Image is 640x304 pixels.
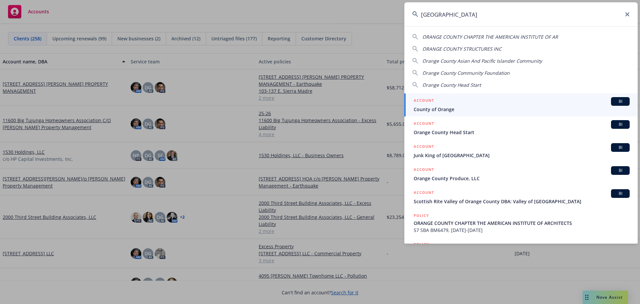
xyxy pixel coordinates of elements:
h5: POLICY [414,241,429,248]
a: POLICYORANGE COUNTY CHAPTER THE AMERICAN INSTITUTE OF ARCHITECTS57 SBA BM6479, [DATE]-[DATE] [404,209,638,237]
a: ACCOUNTBIOrange County Produce, LLC [404,163,638,186]
span: Orange County Head Start [422,82,481,88]
span: Scottish Rite Valley of Orange County DBA: Valley of [GEOGRAPHIC_DATA] [414,198,630,205]
span: Orange County Asian And Pacific Islander Community [422,58,542,64]
h5: ACCOUNT [414,97,434,105]
span: BI [614,168,627,174]
a: ACCOUNTBIOrange County Head Start [404,116,638,139]
span: Orange County Head Start [414,129,630,136]
h5: ACCOUNT [414,143,434,151]
span: County of Orange [414,106,630,113]
a: ACCOUNTBIScottish Rite Valley of Orange County DBA: Valley of [GEOGRAPHIC_DATA] [404,186,638,209]
a: ACCOUNTBICounty of Orange [404,93,638,116]
a: ACCOUNTBIJunk King of [GEOGRAPHIC_DATA] [404,139,638,163]
span: BI [614,121,627,127]
span: Orange County Produce, LLC [414,175,630,182]
span: BI [614,191,627,197]
span: BI [614,144,627,150]
span: 57 SBA BM6479, [DATE]-[DATE] [414,227,630,234]
h5: ACCOUNT [414,120,434,128]
h5: POLICY [414,212,429,219]
span: Orange County Community Foundation [422,70,510,76]
span: Junk King of [GEOGRAPHIC_DATA] [414,152,630,159]
span: BI [614,98,627,104]
a: POLICY [404,237,638,266]
span: ORANGE COUNTY CHAPTER THE AMERICAN INSTITUTE OF ARCHITECTS [414,220,630,227]
input: Search... [404,2,638,26]
h5: ACCOUNT [414,189,434,197]
span: ORANGE COUNTY CHAPTER THE AMERICAN INSTITUTE OF AR [422,34,558,40]
h5: ACCOUNT [414,166,434,174]
span: ORANGE COUNTY STRUCTURES INC [422,46,502,52]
